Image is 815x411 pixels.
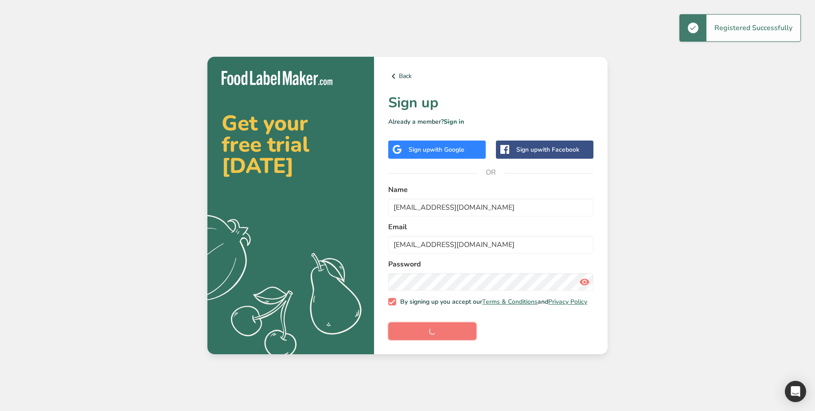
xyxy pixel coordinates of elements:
[388,199,593,216] input: John Doe
[388,92,593,114] h1: Sign up
[222,113,360,176] h2: Get your free trial [DATE]
[444,117,464,126] a: Sign in
[388,236,593,254] input: email@example.com
[388,117,593,126] p: Already a member?
[538,145,579,154] span: with Facebook
[548,297,587,306] a: Privacy Policy
[516,145,579,154] div: Sign up
[409,145,464,154] div: Sign up
[430,145,464,154] span: with Google
[388,184,593,195] label: Name
[388,71,593,82] a: Back
[706,15,800,41] div: Registered Successfully
[482,297,538,306] a: Terms & Conditions
[396,298,588,306] span: By signing up you accept our and
[388,259,593,270] label: Password
[388,222,593,232] label: Email
[478,159,504,186] span: OR
[222,71,332,86] img: Food Label Maker
[785,381,806,402] div: Open Intercom Messenger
